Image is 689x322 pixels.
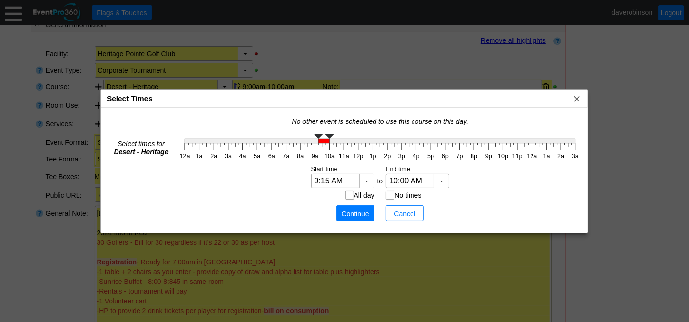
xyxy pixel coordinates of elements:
text: 4a [239,153,246,160]
text: 7a [283,153,290,160]
text: 11p [512,153,523,160]
text: 7p [456,153,463,160]
text: 10a [324,153,335,160]
text: 9a [312,153,318,160]
text: 5a [254,153,260,160]
text: 11a [339,153,349,160]
text: 2a [557,153,564,160]
td: No other event is scheduled to use this course on this day. [177,113,583,130]
span: Continue [339,208,372,218]
text: 12a [179,153,190,160]
span: Continue [341,209,370,219]
span: Cancel [390,209,419,219]
text: 1a [196,153,203,160]
text: 12p [353,153,363,160]
td: End time [385,165,452,173]
text: 9p [485,153,492,160]
td: to [375,173,386,190]
text: 6p [442,153,449,160]
label: All day [354,191,374,199]
text: 8a [297,153,304,160]
text: 10p [498,153,508,160]
text: 4p [413,153,420,160]
text: 5p [427,153,434,160]
text: 2p [384,153,391,160]
text: 2a [210,153,217,160]
span: Cancel [388,208,421,218]
text: 6a [268,153,275,160]
label: No times [394,191,421,199]
text: 3p [398,153,405,160]
text: 1a [543,153,550,160]
text: 1p [370,153,376,160]
text: 8p [471,153,477,160]
td: Select times for [106,131,177,164]
td: Start time [309,165,375,173]
text: 3a [225,153,232,160]
b: Desert - Heritage [114,148,168,156]
span: Select Times [107,94,153,102]
text: 12a [527,153,537,160]
text: 3a [572,153,579,160]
